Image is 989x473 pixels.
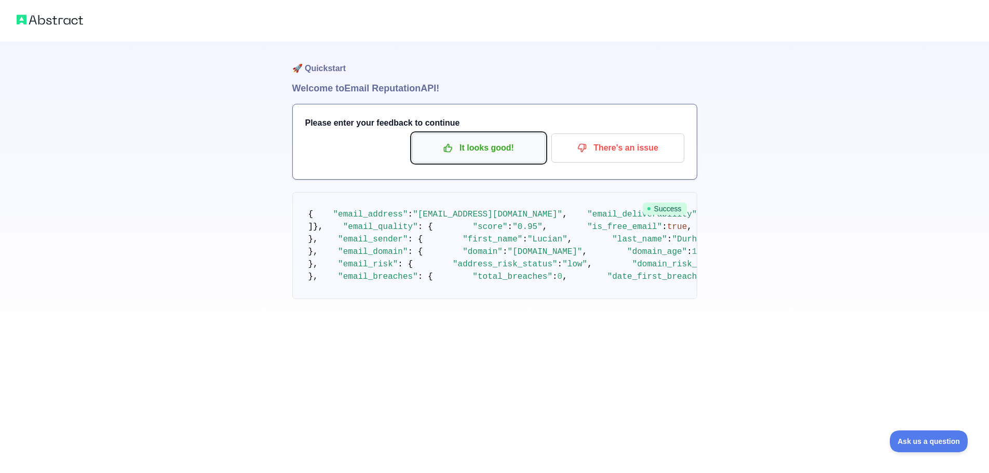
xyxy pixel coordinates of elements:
span: : [408,210,413,219]
span: : { [408,235,423,244]
span: , [567,235,573,244]
span: 0 [558,272,563,281]
span: "Durham" [672,235,712,244]
span: "first_name" [463,235,522,244]
h3: Please enter your feedback to continue [305,117,684,129]
span: "[EMAIL_ADDRESS][DOMAIN_NAME]" [413,210,562,219]
span: "email_deliverability" [587,210,697,219]
span: "domain" [463,247,503,256]
span: , [562,272,567,281]
span: : [687,247,692,256]
img: Abstract logo [17,12,83,27]
button: It looks good! [412,133,545,163]
span: : { [418,272,433,281]
span: true [667,222,687,232]
span: : [552,272,558,281]
span: , [562,210,567,219]
span: : [508,222,513,232]
span: : [662,222,667,232]
span: "domain_risk_status" [632,260,732,269]
span: 10986 [692,247,717,256]
button: There's an issue [551,133,684,163]
span: "email_quality" [343,222,418,232]
span: "date_first_breached" [607,272,712,281]
p: It looks good! [420,139,537,157]
span: : [558,260,563,269]
span: "low" [562,260,587,269]
p: There's an issue [559,139,676,157]
span: "0.95" [512,222,543,232]
span: : [522,235,527,244]
span: : [667,235,672,244]
span: Success [643,202,687,215]
span: : { [408,247,423,256]
span: , [582,247,588,256]
span: "email_breaches" [338,272,418,281]
span: "email_domain" [338,247,408,256]
span: "total_breaches" [472,272,552,281]
span: "email_sender" [338,235,408,244]
span: "domain_age" [627,247,687,256]
span: "address_risk_status" [453,260,558,269]
h1: 🚀 Quickstart [292,42,697,81]
span: : { [418,222,433,232]
span: "email_risk" [338,260,398,269]
span: : { [398,260,413,269]
span: "score" [472,222,507,232]
span: "[DOMAIN_NAME]" [508,247,582,256]
span: "Lucian" [527,235,567,244]
span: , [587,260,592,269]
span: "email_address" [333,210,408,219]
span: { [308,210,314,219]
span: : [503,247,508,256]
span: "is_free_email" [587,222,662,232]
iframe: Toggle Customer Support [890,430,968,452]
span: "last_name" [612,235,667,244]
span: , [543,222,548,232]
h1: Welcome to Email Reputation API! [292,81,697,96]
span: , [687,222,692,232]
